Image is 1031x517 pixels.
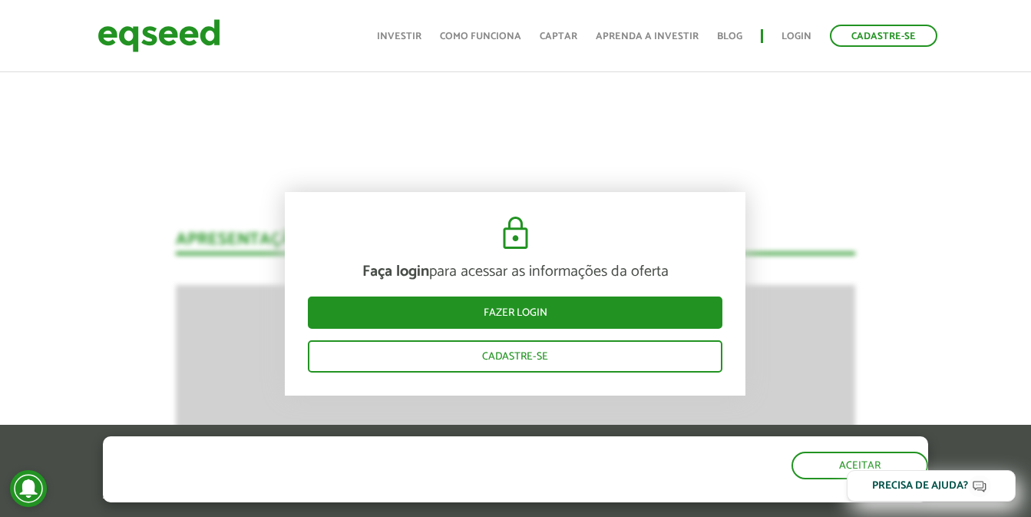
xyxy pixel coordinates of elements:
[103,436,598,484] h5: O site da EqSeed utiliza cookies para melhorar sua navegação.
[717,31,742,41] a: Blog
[308,340,722,373] a: Cadastre-se
[540,31,577,41] a: Captar
[362,259,429,284] strong: Faça login
[497,215,534,252] img: cadeado.svg
[830,25,937,47] a: Cadastre-se
[596,31,699,41] a: Aprenda a investir
[103,488,598,502] p: Ao clicar em "aceitar", você aceita nossa .
[791,452,928,479] button: Aceitar
[377,31,421,41] a: Investir
[97,15,220,56] img: EqSeed
[782,31,811,41] a: Login
[440,31,521,41] a: Como funciona
[308,297,722,329] a: Fazer login
[308,263,722,281] p: para acessar as informações da oferta
[306,489,483,502] a: política de privacidade e de cookies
